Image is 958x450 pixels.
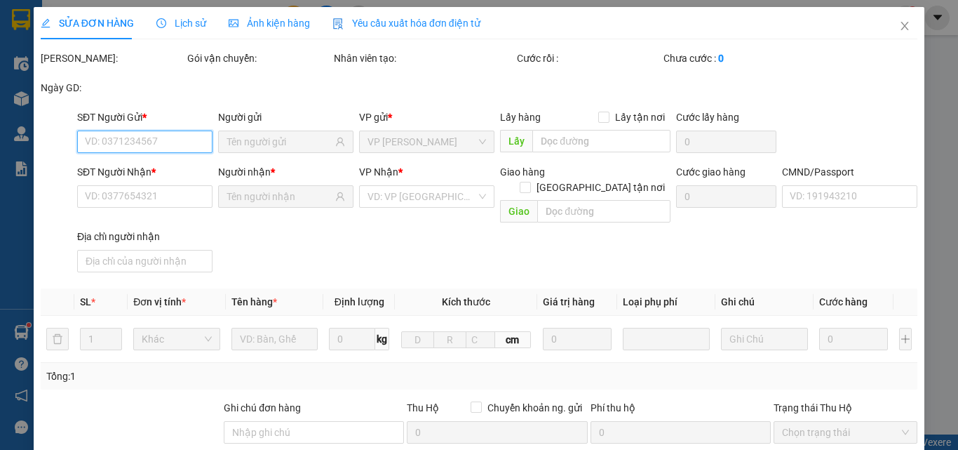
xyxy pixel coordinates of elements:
[332,18,344,29] img: icon
[609,110,670,125] span: Lấy tận nơi
[517,51,661,66] div: Cước rồi :
[227,134,332,150] input: Tên người gửi
[676,131,776,153] input: Cước lấy hàng
[41,18,50,28] span: edit
[77,229,212,244] div: Địa chỉ người nhận
[77,164,212,180] div: SĐT Người Nhận
[41,51,184,66] div: [PERSON_NAME]:
[676,166,746,178] label: Cước giao hàng
[227,189,332,204] input: Tên người nhận
[782,422,909,443] span: Chọn trạng thái
[774,400,917,416] div: Trạng thái Thu Hộ
[375,328,389,350] span: kg
[187,51,331,66] div: Gói vận chuyển:
[543,296,595,307] span: Giá trị hàng
[133,296,186,307] span: Đơn vị tính
[442,296,490,307] span: Kích thước
[537,200,670,223] input: Dọc đường
[721,328,808,350] input: Ghi Chú
[718,53,724,64] b: 0
[231,328,318,350] input: VD: Bàn, Ghế
[500,130,532,152] span: Lấy
[543,328,612,350] input: 0
[482,400,588,416] span: Chuyển khoản ng. gửi
[500,112,541,123] span: Lấy hàng
[359,166,398,178] span: VP Nhận
[500,200,537,223] span: Giao
[899,20,910,32] span: close
[156,18,206,29] span: Lịch sử
[218,110,353,125] div: Người gửi
[224,421,404,444] input: Ghi chú đơn hàng
[224,402,301,413] label: Ghi chú đơn hàng
[676,112,739,123] label: Cước lấy hàng
[41,80,184,95] div: Ngày GD:
[142,329,212,350] span: Khác
[335,137,345,147] span: user
[663,51,807,66] div: Chưa cước :
[617,289,715,316] th: Loại phụ phí
[819,328,888,350] input: 0
[332,18,480,29] span: Yêu cầu xuất hóa đơn điện tử
[782,164,917,180] div: CMND/Passport
[885,7,924,46] button: Close
[77,110,212,125] div: SĐT Người Gửi
[401,331,434,348] input: D
[899,328,912,350] button: plus
[229,18,310,29] span: Ảnh kiện hàng
[433,331,466,348] input: R
[335,192,345,201] span: user
[532,130,670,152] input: Dọc đường
[359,110,494,125] div: VP gửi
[335,296,384,307] span: Định lượng
[466,331,495,348] input: C
[591,400,771,421] div: Phí thu hộ
[500,166,545,178] span: Giao hàng
[819,296,868,307] span: Cước hàng
[156,18,166,28] span: clock-circle
[46,328,69,350] button: delete
[407,402,439,413] span: Thu Hộ
[77,250,212,272] input: Địa chỉ của người nhận
[367,131,486,152] span: VP Ngọc Hồi
[218,164,353,180] div: Người nhận
[334,51,514,66] div: Nhân viên tạo:
[80,296,91,307] span: SL
[41,18,134,29] span: SỬA ĐƠN HÀNG
[46,369,371,384] div: Tổng: 1
[229,18,238,28] span: picture
[715,289,814,316] th: Ghi chú
[231,296,277,307] span: Tên hàng
[531,180,670,195] span: [GEOGRAPHIC_DATA] tận nơi
[676,185,776,208] input: Cước giao hàng
[495,331,531,348] span: cm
